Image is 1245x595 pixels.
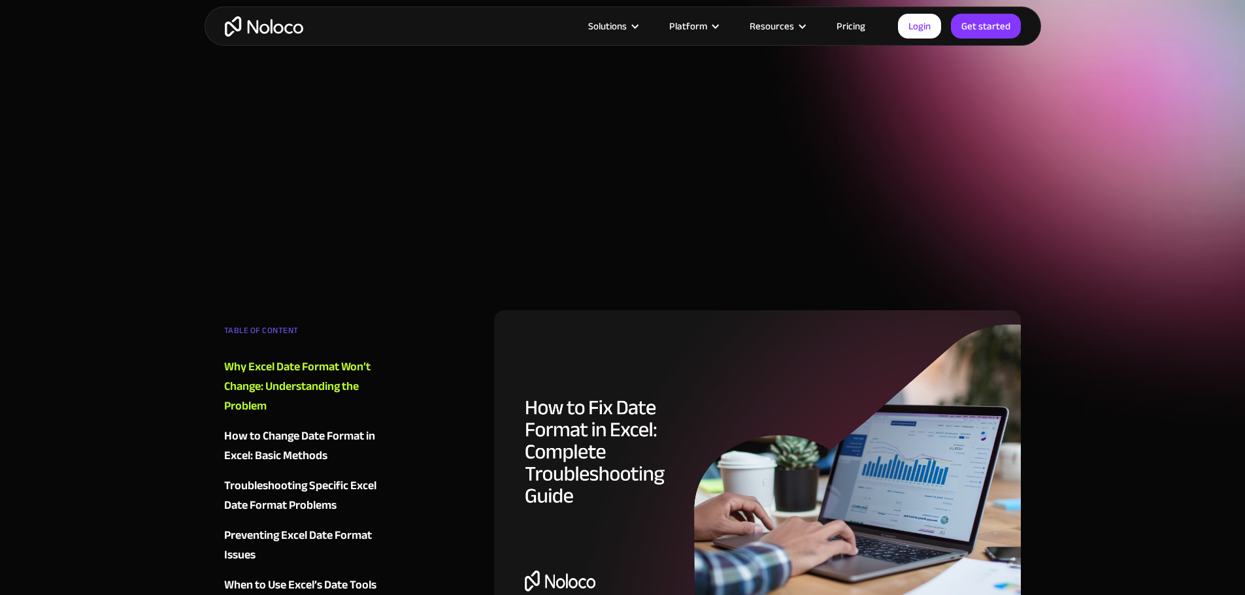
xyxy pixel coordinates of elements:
a: Why Excel Date Format Won’t Change: Understanding the Problem [224,357,382,416]
div: Solutions [572,18,653,35]
a: Preventing Excel Date Format Issues [224,526,382,565]
div: Resources [750,18,794,35]
a: home [225,16,303,37]
div: When to Use Excel’s Date Tools [224,575,376,595]
a: Get started [951,14,1021,39]
a: When to Use Excel’s Date Tools [224,575,382,595]
a: Troubleshooting Specific Excel Date Format Problems [224,476,382,515]
a: Login [898,14,941,39]
div: TABLE OF CONTENT [224,321,382,347]
div: Platform [653,18,733,35]
div: Resources [733,18,820,35]
div: Platform [669,18,707,35]
a: How to Change Date Format in Excel: Basic Methods [224,426,382,466]
a: Pricing [820,18,882,35]
div: Solutions [588,18,627,35]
